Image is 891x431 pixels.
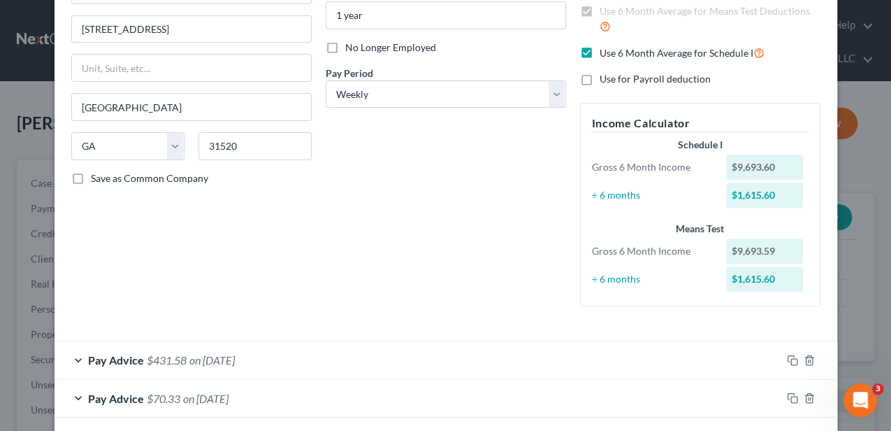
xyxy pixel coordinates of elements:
[726,155,803,180] div: $9,693.60
[726,267,803,292] div: $1,615.60
[88,392,144,405] span: Pay Advice
[88,353,144,367] span: Pay Advice
[585,160,720,174] div: Gross 6 Month Income
[585,244,720,258] div: Gross 6 Month Income
[592,222,809,236] div: Means Test
[585,188,720,202] div: ÷ 6 months
[147,392,180,405] span: $70.33
[600,5,810,17] span: Use 6 Month Average for Means Test Deductions
[345,41,436,53] span: No Longer Employed
[592,138,809,152] div: Schedule I
[843,383,877,417] iframe: Intercom live chat
[91,172,208,184] span: Save as Common Company
[585,272,720,286] div: ÷ 6 months
[72,55,311,81] input: Unit, Suite, etc...
[147,353,187,367] span: $431.58
[600,47,753,59] span: Use 6 Month Average for Schedule I
[72,94,311,120] input: Enter city...
[189,353,235,367] span: on [DATE]
[726,183,803,208] div: $1,615.60
[326,2,565,29] input: ex: 2 years
[726,239,803,264] div: $9,693.59
[326,67,373,79] span: Pay Period
[198,132,312,160] input: Enter zip...
[872,383,883,395] span: 3
[600,73,711,85] span: Use for Payroll deduction
[183,392,229,405] span: on [DATE]
[72,16,311,43] input: Enter address...
[592,115,809,132] h5: Income Calculator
